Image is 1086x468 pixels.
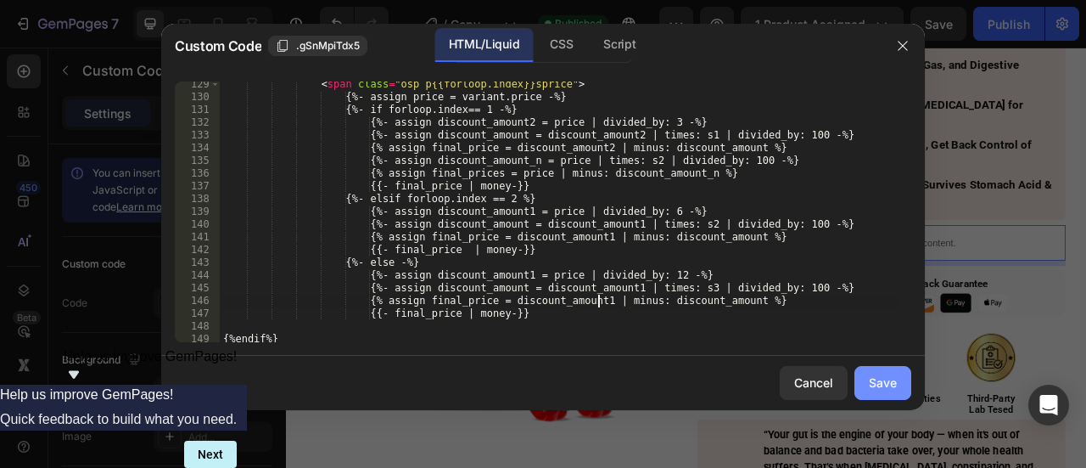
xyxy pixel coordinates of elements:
button: Carousel Next Arrow [462,258,482,279]
div: 140 [175,218,220,231]
div: 129 [175,78,220,91]
div: 143 [175,257,220,269]
span: Third-Party [865,440,927,454]
div: Cancel [794,374,833,392]
div: Open Intercom Messenger [1028,385,1069,426]
div: 139 [175,206,220,218]
div: 141 [175,231,220,244]
strong: FREE Shipping | 90-Day Money-Back Guarantee [621,293,893,308]
div: 142 [175,244,220,257]
button: Show survey - Help us improve GemPages! [64,349,238,385]
p: Publish the page to see the content. [523,240,991,257]
strong: Get Rid of Stubborn [MEDICAL_DATA], Gas, and Digestive Discomfort [557,13,932,51]
span: Help us improve GemPages! [64,349,238,364]
div: HTML/Liquid [435,28,533,62]
div: 138 [175,193,220,206]
div: 134 [175,142,220,155]
div: 135 [175,155,220,167]
div: 147 [175,307,220,320]
img: gempages_545042197993489537-85364d45-5269-47b0-8dfa-b122497f4b9f.png [860,358,932,431]
div: Script [590,28,649,62]
div: Save [869,374,897,392]
div: 132 [175,116,220,129]
div: 136 [175,167,220,180]
button: .gSnMpiTdx5 [268,36,367,56]
div: 137 [175,180,220,193]
span: FDA-Registered Facilities [693,440,831,454]
div: 148 [175,320,220,333]
div: 146 [175,295,220,307]
button: Save [854,366,911,400]
div: Custom Code [544,202,616,217]
span: Lab Tesed [869,454,925,467]
img: gempages_545042197993489537-df29ae8e-f2b5-4bfb-969e-611663e5837f.png [726,358,798,431]
div: 149 [175,333,220,346]
img: gempages_545042197993489537-484c869d-8d8f-4a68-aa4a-e963f9fd94f7.png [596,313,918,337]
strong: Eliminate Painful [MEDICAL_DATA] & [MEDICAL_DATA] for Peaceful Sleep [557,64,937,102]
div: 130 [175,91,220,104]
div: 144 [175,269,220,282]
strong: Feel Lighter, Energized & Clear-Minded, Get Back Control of Your Body [557,115,948,153]
span: .gSnMpiTdx5 [296,38,360,54]
button: Cancel [780,366,848,400]
strong: Clinically Proven Probiotic Blend that Survives Stomach Acid & Delivers Results [557,166,973,204]
span: Custom Code [175,36,261,56]
div: 145 [175,282,220,295]
img: gempages_545042197993489537-132b57ca-5b3a-478e-aa15-0c51cdf39ea5.png [587,358,659,431]
div: CSS [536,28,586,62]
div: 133 [175,129,220,142]
span: Doctor-Backed [583,440,663,454]
div: 131 [175,104,220,116]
